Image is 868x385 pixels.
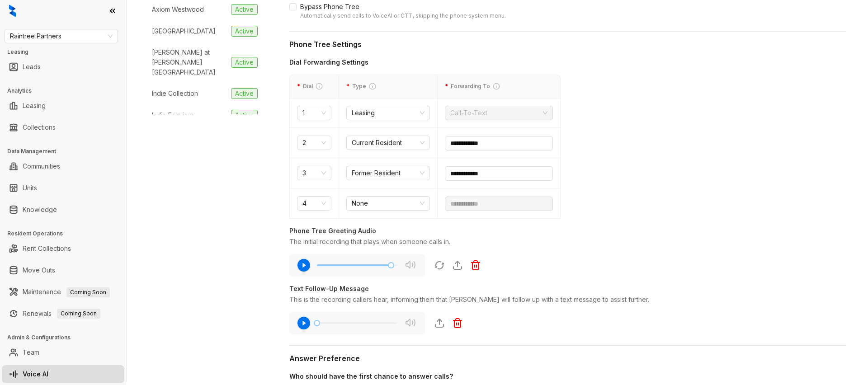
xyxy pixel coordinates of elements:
[152,5,204,14] div: Axiom Westwood
[346,82,430,91] div: Type
[302,106,326,120] span: 1
[297,2,509,20] span: Bypass Phone Tree
[152,47,227,77] div: [PERSON_NAME] at [PERSON_NAME][GEOGRAPHIC_DATA]
[2,201,124,219] li: Knowledge
[2,343,124,362] li: Team
[7,87,126,95] h3: Analytics
[289,284,846,294] div: Text Follow-Up Message
[152,110,193,120] div: Indie Fairview
[352,136,425,150] span: Current Resident
[2,118,124,136] li: Collections
[23,157,60,175] a: Communities
[23,305,100,323] a: RenewalsComing Soon
[23,261,55,279] a: Move Outs
[297,82,331,91] div: Dial
[231,88,258,99] span: Active
[2,365,124,383] li: Voice AI
[289,237,846,247] div: The initial recording that plays when someone calls in.
[231,26,258,37] span: Active
[231,57,258,68] span: Active
[7,333,126,342] h3: Admin & Configurations
[57,309,100,319] span: Coming Soon
[66,287,110,297] span: Coming Soon
[2,239,124,258] li: Rent Collections
[23,343,39,362] a: Team
[23,201,57,219] a: Knowledge
[450,106,547,120] span: Call-To-Text
[289,39,846,50] div: Phone Tree Settings
[23,118,56,136] a: Collections
[289,57,561,67] div: Dial Forwarding Settings
[152,89,198,99] div: Indie Collection
[289,295,846,305] div: This is the recording callers hear, informing them that [PERSON_NAME] will follow up with a text ...
[352,197,425,210] span: None
[2,305,124,323] li: Renewals
[9,5,16,17] img: logo
[352,166,425,180] span: Former Resident
[289,226,846,236] div: Phone Tree Greeting Audio
[2,179,124,197] li: Units
[152,26,216,36] div: [GEOGRAPHIC_DATA]
[23,365,48,383] a: Voice AI
[231,4,258,15] span: Active
[23,58,41,76] a: Leads
[2,58,124,76] li: Leads
[289,371,846,381] div: Who should have the first chance to answer calls?
[7,147,126,155] h3: Data Management
[2,283,124,301] li: Maintenance
[302,166,326,180] span: 3
[352,106,425,120] span: Leasing
[231,110,258,121] span: Active
[289,353,846,364] div: Answer Preference
[23,179,37,197] a: Units
[445,82,553,91] div: Forwarding To
[23,239,71,258] a: Rent Collections
[2,157,124,175] li: Communities
[302,197,326,210] span: 4
[10,29,113,43] span: Raintree Partners
[302,136,326,150] span: 2
[23,97,46,115] a: Leasing
[7,48,126,56] h3: Leasing
[300,12,506,20] div: Automatically send calls to VoiceAI or CTT, skipping the phone system menu.
[2,261,124,279] li: Move Outs
[2,97,124,115] li: Leasing
[7,230,126,238] h3: Resident Operations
